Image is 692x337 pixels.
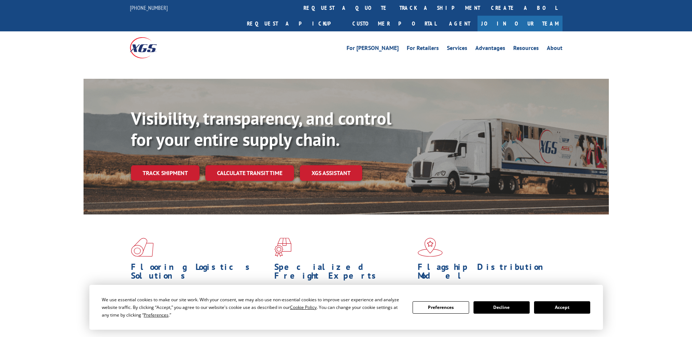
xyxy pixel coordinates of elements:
[89,285,603,330] div: Cookie Consent Prompt
[418,284,552,301] span: Our agile distribution network gives you nationwide inventory management on demand.
[442,16,478,31] a: Agent
[130,4,168,11] a: [PHONE_NUMBER]
[418,263,556,284] h1: Flagship Distribution Model
[478,16,563,31] a: Join Our Team
[413,301,469,314] button: Preferences
[475,45,505,53] a: Advantages
[290,304,317,310] span: Cookie Policy
[447,45,467,53] a: Services
[241,16,347,31] a: Request a pickup
[144,312,169,318] span: Preferences
[274,263,412,284] h1: Specialized Freight Experts
[300,165,362,181] a: XGS ASSISTANT
[547,45,563,53] a: About
[131,107,391,151] b: Visibility, transparency, and control for your entire supply chain.
[274,284,412,316] p: From overlength loads to delicate cargo, our experienced staff knows the best way to move your fr...
[131,284,268,310] span: As an industry carrier of choice, XGS has brought innovation and dedication to flooring logistics...
[418,238,443,257] img: xgs-icon-flagship-distribution-model-red
[131,238,154,257] img: xgs-icon-total-supply-chain-intelligence-red
[347,16,442,31] a: Customer Portal
[131,165,200,181] a: Track shipment
[534,301,590,314] button: Accept
[274,238,291,257] img: xgs-icon-focused-on-flooring-red
[473,301,530,314] button: Decline
[102,296,404,319] div: We use essential cookies to make our site work. With your consent, we may also use non-essential ...
[347,45,399,53] a: For [PERSON_NAME]
[513,45,539,53] a: Resources
[205,165,294,181] a: Calculate transit time
[131,263,269,284] h1: Flooring Logistics Solutions
[407,45,439,53] a: For Retailers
